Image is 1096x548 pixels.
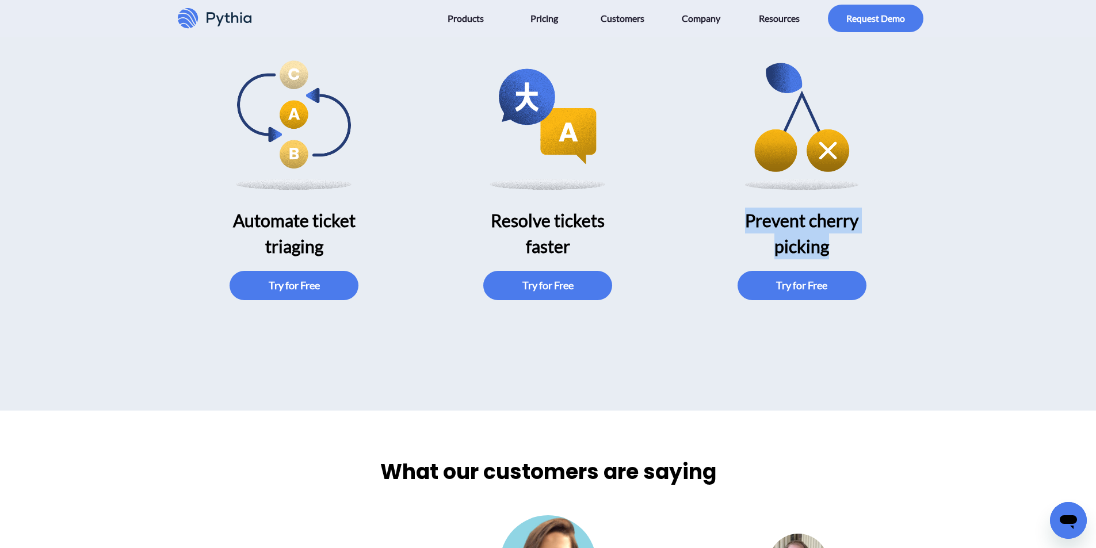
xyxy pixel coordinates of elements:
[448,9,484,28] span: Products
[474,49,621,196] img: Multiple Language Support
[173,457,923,488] h2: What our customers are saying
[530,9,558,28] span: Pricing
[474,208,621,259] h2: Resolve tickets faster
[682,9,720,28] span: Company
[759,9,800,28] span: Resources
[220,208,368,259] h2: Automate ticket triaging
[728,49,876,196] img: Automated Triage
[1050,502,1087,539] iframe: Button to launch messaging window
[728,208,876,259] h2: Prevent cherry picking
[601,9,644,28] span: Customers
[220,49,368,196] img: Automated Triage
